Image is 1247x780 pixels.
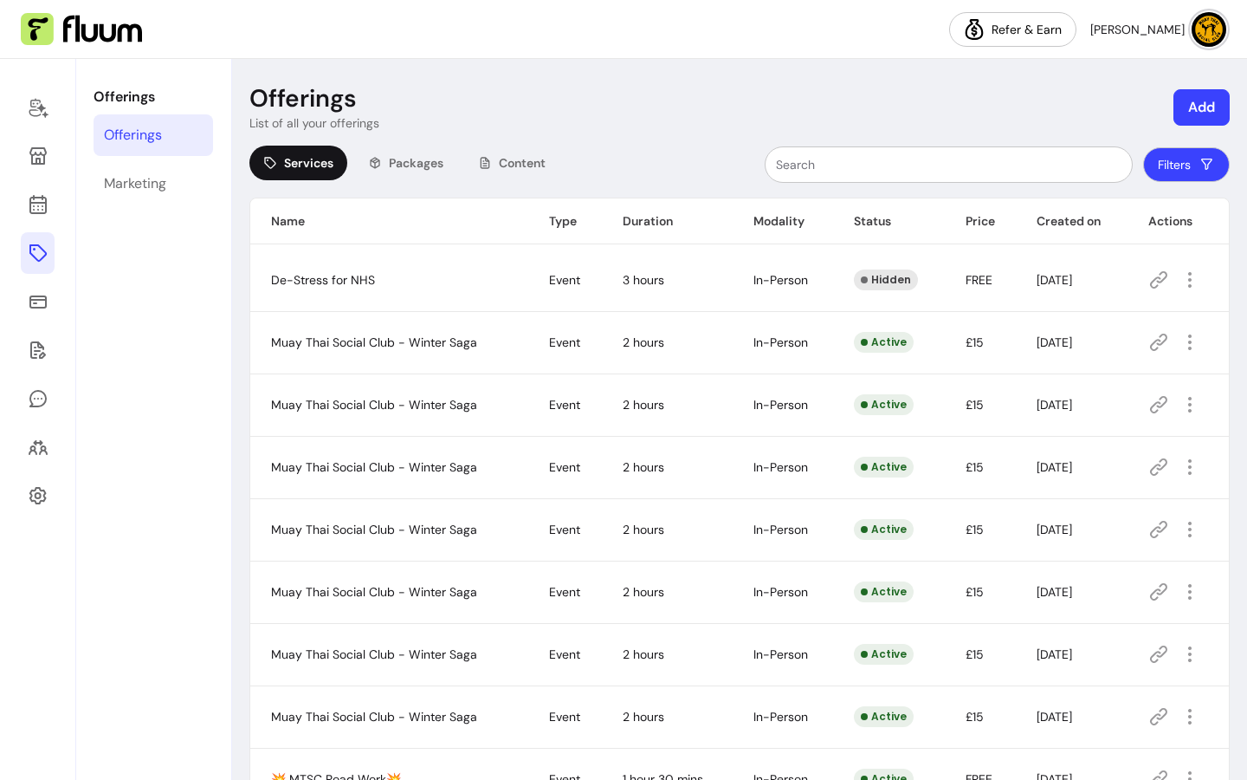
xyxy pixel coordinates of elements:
[549,335,580,350] span: Event
[271,647,477,662] span: Muay Thai Social Club - Winter Saga
[733,198,833,244] th: Modality
[833,198,945,244] th: Status
[945,198,1016,244] th: Price
[854,394,914,415] div: Active
[854,706,914,727] div: Active
[753,584,808,600] span: In-Person
[1090,12,1226,47] button: avatar[PERSON_NAME]
[1127,198,1229,244] th: Actions
[21,329,55,371] a: Forms
[104,125,162,146] div: Offerings
[249,83,357,114] p: Offerings
[1037,647,1072,662] span: [DATE]
[549,272,580,288] span: Event
[1037,709,1072,725] span: [DATE]
[499,154,546,172] span: Content
[21,426,55,468] a: Clients
[753,459,808,475] span: In-Person
[966,709,984,725] span: £15
[1173,89,1230,126] button: Add
[623,335,664,350] span: 2 hours
[549,397,580,413] span: Event
[21,184,55,225] a: Calendar
[104,173,166,194] div: Marketing
[966,335,984,350] span: £15
[271,335,477,350] span: Muay Thai Social Club - Winter Saga
[1037,272,1072,288] span: [DATE]
[966,647,984,662] span: £15
[549,522,580,537] span: Event
[854,644,914,665] div: Active
[753,335,808,350] span: In-Person
[623,397,664,413] span: 2 hours
[271,709,477,725] span: Muay Thai Social Club - Winter Saga
[854,457,914,478] div: Active
[966,272,992,288] span: FREE
[1192,12,1226,47] img: avatar
[549,459,580,475] span: Event
[94,87,213,107] p: Offerings
[1037,522,1072,537] span: [DATE]
[549,584,580,600] span: Event
[623,522,664,537] span: 2 hours
[753,647,808,662] span: In-Person
[623,647,664,662] span: 2 hours
[271,522,477,537] span: Muay Thai Social Club - Winter Saga
[753,397,808,413] span: In-Person
[966,397,984,413] span: £15
[854,332,914,353] div: Active
[753,709,808,725] span: In-Person
[21,378,55,419] a: My Messages
[271,584,477,600] span: Muay Thai Social Club - Winter Saga
[94,114,213,156] a: Offerings
[21,13,142,46] img: Fluum Logo
[271,397,477,413] span: Muay Thai Social Club - Winter Saga
[389,154,443,172] span: Packages
[21,475,55,517] a: Settings
[776,156,1121,173] input: Search
[966,522,984,537] span: £15
[753,272,808,288] span: In-Person
[1037,459,1072,475] span: [DATE]
[1016,198,1127,244] th: Created on
[21,87,55,128] a: Home
[949,12,1076,47] a: Refer & Earn
[854,582,914,602] div: Active
[966,584,984,600] span: £15
[753,522,808,537] span: In-Person
[1037,397,1072,413] span: [DATE]
[271,459,477,475] span: Muay Thai Social Club - Winter Saga
[623,459,664,475] span: 2 hours
[602,198,733,244] th: Duration
[854,519,914,540] div: Active
[21,232,55,274] a: Offerings
[1143,147,1230,182] button: Filters
[250,198,528,244] th: Name
[623,584,664,600] span: 2 hours
[623,709,664,725] span: 2 hours
[271,272,375,288] span: De-Stress for NHS
[528,198,601,244] th: Type
[1090,21,1185,38] span: [PERSON_NAME]
[966,459,984,475] span: £15
[549,647,580,662] span: Event
[1037,584,1072,600] span: [DATE]
[21,135,55,177] a: Storefront
[549,709,580,725] span: Event
[94,163,213,205] a: Marketing
[623,272,664,288] span: 3 hours
[854,270,918,290] div: Hidden
[249,114,379,132] p: List of all your offerings
[284,154,333,172] span: Services
[21,281,55,322] a: Sales
[1037,335,1072,350] span: [DATE]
